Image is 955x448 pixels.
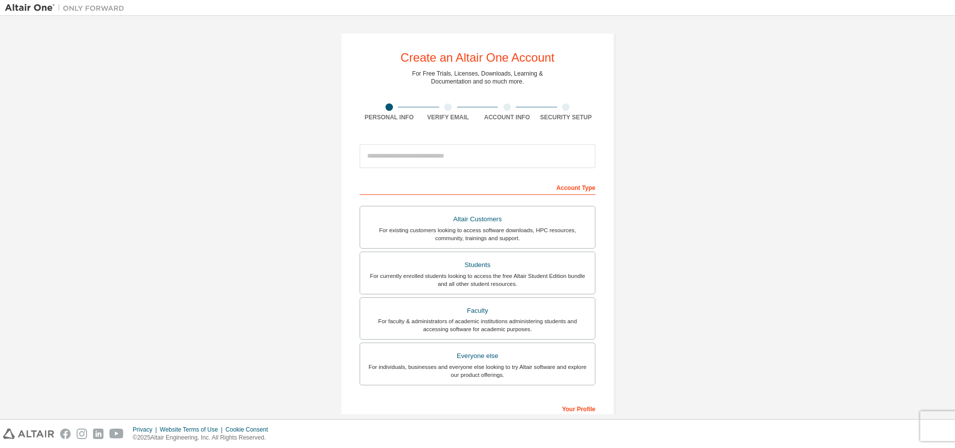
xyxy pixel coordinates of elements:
div: Altair Customers [366,212,589,226]
img: Altair One [5,3,129,13]
img: instagram.svg [77,429,87,439]
div: For faculty & administrators of academic institutions administering students and accessing softwa... [366,317,589,333]
div: Faculty [366,304,589,318]
div: Create an Altair One Account [400,52,555,64]
img: youtube.svg [109,429,124,439]
div: For existing customers looking to access software downloads, HPC resources, community, trainings ... [366,226,589,242]
div: Students [366,258,589,272]
div: Personal Info [360,113,419,121]
div: Website Terms of Use [160,426,225,434]
div: Security Setup [537,113,596,121]
div: Account Info [477,113,537,121]
img: facebook.svg [60,429,71,439]
div: Everyone else [366,349,589,363]
div: Privacy [133,426,160,434]
div: Cookie Consent [225,426,274,434]
div: Account Type [360,179,595,195]
div: For individuals, businesses and everyone else looking to try Altair software and explore our prod... [366,363,589,379]
img: altair_logo.svg [3,429,54,439]
div: For Free Trials, Licenses, Downloads, Learning & Documentation and so much more. [412,70,543,86]
p: © 2025 Altair Engineering, Inc. All Rights Reserved. [133,434,274,442]
div: Your Profile [360,400,595,416]
img: linkedin.svg [93,429,103,439]
div: For currently enrolled students looking to access the free Altair Student Edition bundle and all ... [366,272,589,288]
div: Verify Email [419,113,478,121]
